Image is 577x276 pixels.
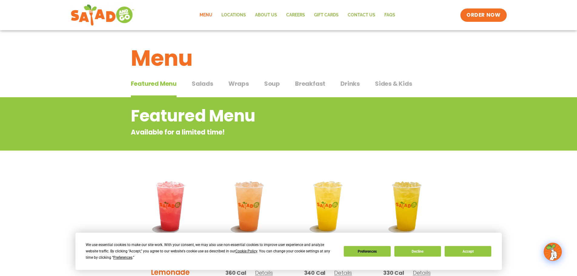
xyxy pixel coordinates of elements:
span: Featured Menu [131,79,177,88]
a: About Us [250,8,282,22]
span: Wraps [228,79,249,88]
a: GIFT CARDS [310,8,343,22]
button: Decline [394,246,441,257]
span: Cookie Policy [235,249,257,253]
span: Soup [264,79,280,88]
a: FAQs [380,8,400,22]
h1: Menu [131,42,446,75]
a: Contact Us [343,8,380,22]
p: Available for a limited time! [131,127,398,137]
a: ORDER NOW [460,8,506,22]
button: Preferences [344,246,390,257]
span: Sides & Kids [375,79,412,88]
span: Breakfast [295,79,325,88]
img: Product photo for Blackberry Bramble Lemonade [135,171,205,241]
h2: Featured Menu [131,104,398,128]
span: Preferences [113,255,132,260]
img: Product photo for Summer Stone Fruit Lemonade [214,171,284,241]
span: Drinks [340,79,360,88]
div: Cookie Consent Prompt [75,233,502,270]
a: Menu [195,8,217,22]
img: new-SAG-logo-768×292 [71,3,134,27]
a: Careers [282,8,310,22]
a: Locations [217,8,250,22]
nav: Menu [195,8,400,22]
span: Salads [192,79,213,88]
div: Tabbed content [131,77,446,98]
img: wpChatIcon [544,243,561,260]
span: ORDER NOW [466,12,500,19]
button: Accept [445,246,491,257]
img: Product photo for Sunkissed Yuzu Lemonade [293,171,363,241]
div: We use essential cookies to make our site work. With your consent, we may also use non-essential ... [86,242,337,261]
img: Product photo for Mango Grove Lemonade [372,171,442,241]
